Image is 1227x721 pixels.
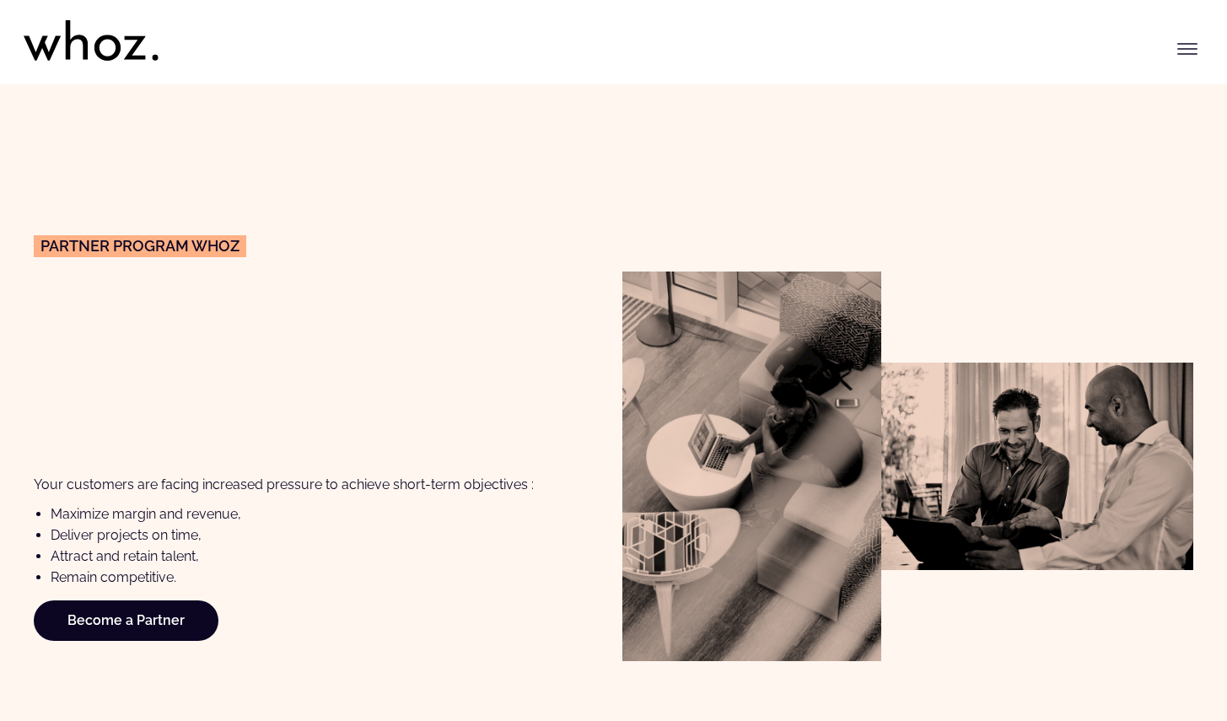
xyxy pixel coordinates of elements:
[51,503,605,525] li: Maximize margin and revenue,
[1170,32,1204,66] button: Toggle menu
[51,546,605,567] li: Attract and retain talent,
[51,525,605,546] li: Deliver projects on time,
[34,600,218,641] a: Become a Partner
[40,239,239,254] span: partner program Whoz
[51,567,605,588] li: Remain competitive.
[34,474,548,495] p: Your customers are facing increased pressure to achieve short-term objectives :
